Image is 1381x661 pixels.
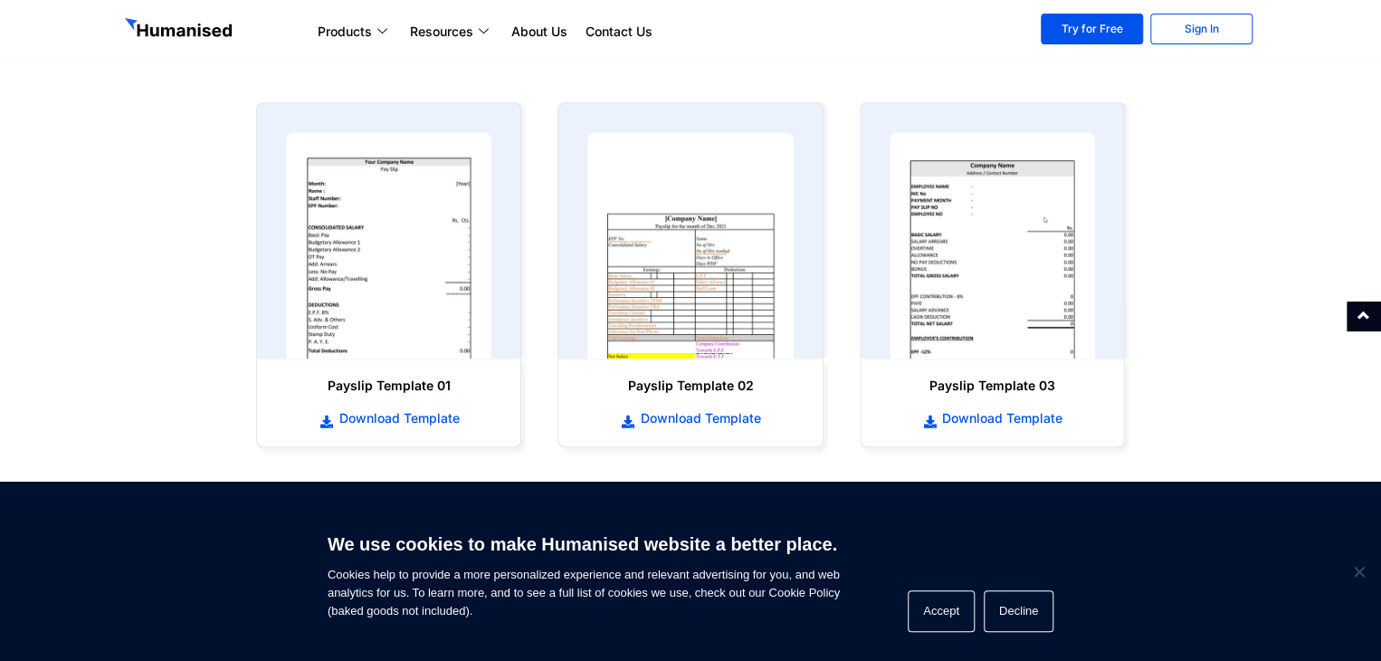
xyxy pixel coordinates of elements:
button: Decline [984,590,1053,632]
a: About Us [502,21,576,43]
a: Download Template [879,408,1106,428]
h6: Payslip Template 02 [576,377,804,395]
a: Download Template [576,408,804,428]
h6: Payslip Template 03 [879,377,1106,395]
a: Products [309,21,401,43]
img: payslip template [890,132,1095,359]
img: GetHumanised Logo [125,18,235,42]
img: payslip template [587,132,793,359]
a: Try for Free [1041,14,1143,44]
a: Download Template [275,408,502,428]
img: payslip template [286,132,491,359]
h6: Payslip Template 01 [275,377,502,395]
span: Cookies help to provide a more personalized experience and relevant advertising for you, and web ... [328,522,840,620]
a: Resources [401,21,502,43]
span: Download Template [938,409,1062,427]
span: Download Template [636,409,761,427]
span: Decline [1349,562,1367,580]
button: Accept [908,590,975,632]
span: Download Template [334,409,459,427]
h6: We use cookies to make Humanised website a better place. [328,532,840,557]
a: Contact Us [576,21,662,43]
a: Sign In [1150,14,1252,44]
